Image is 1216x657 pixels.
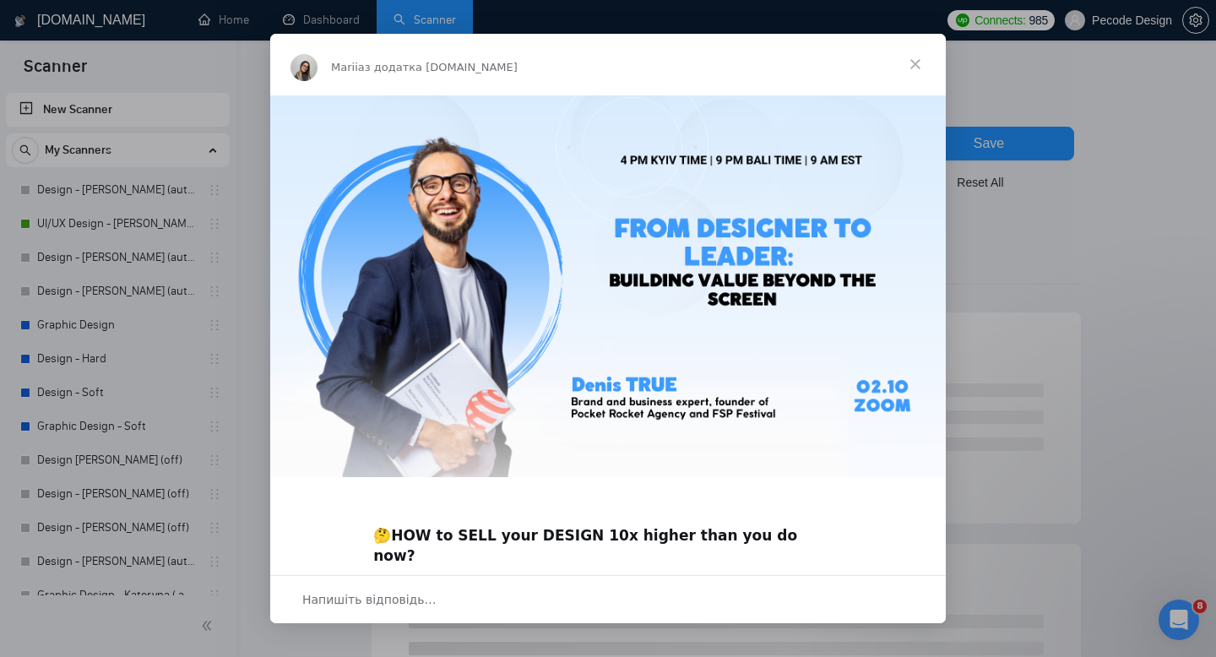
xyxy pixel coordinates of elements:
span: Напишіть відповідь… [302,589,437,611]
div: Відкрити бесіду й відповісти [270,575,946,623]
span: Закрити [885,34,946,95]
img: Profile image for Mariia [290,54,318,81]
b: HOW to SELL your DESIGN 10x higher than you do now? [373,527,797,564]
span: з додатка [DOMAIN_NAME] [365,61,518,73]
div: 🤔 [373,506,843,566]
span: Mariia [331,61,365,73]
